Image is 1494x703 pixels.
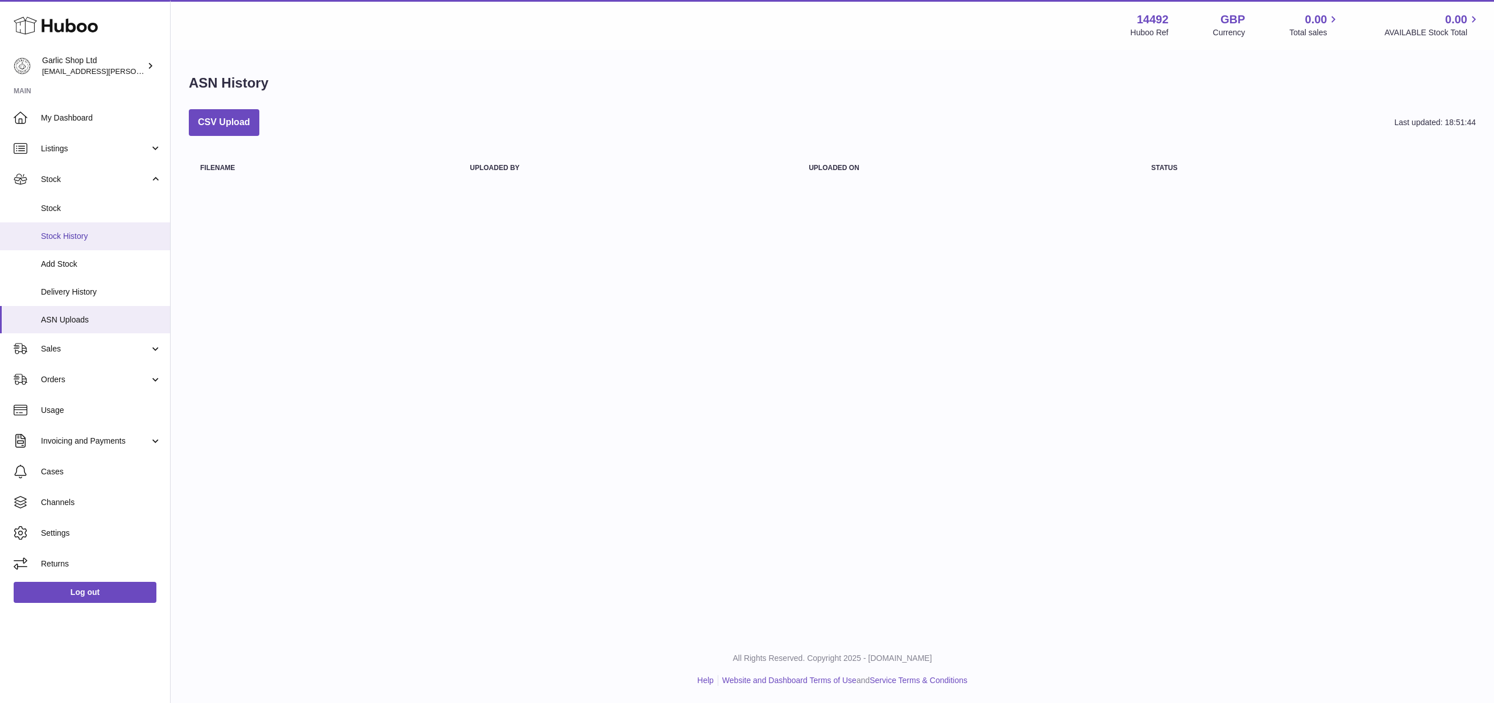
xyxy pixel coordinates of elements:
span: Settings [41,528,162,539]
th: actions [1369,153,1476,183]
p: All Rights Reserved. Copyright 2025 - [DOMAIN_NAME] [180,653,1485,664]
a: 0.00 AVAILABLE Stock Total [1384,12,1480,38]
span: 0.00 [1445,12,1467,27]
span: Total sales [1289,27,1340,38]
th: Uploaded by [458,153,797,183]
span: Invoicing and Payments [41,436,150,446]
span: Orders [41,374,150,385]
span: Stock [41,203,162,214]
div: Huboo Ref [1131,27,1169,38]
img: alec.veit@garlicshop.co.uk [14,57,31,75]
span: Stock History [41,231,162,242]
span: My Dashboard [41,113,162,123]
div: Currency [1213,27,1245,38]
span: Channels [41,497,162,508]
a: Log out [14,582,156,602]
strong: GBP [1220,12,1245,27]
span: Stock [41,174,150,185]
span: Usage [41,405,162,416]
a: Website and Dashboard Terms of Use [722,676,856,685]
th: Status [1140,153,1369,183]
span: Returns [41,559,162,569]
th: Uploaded on [797,153,1140,183]
span: Add Stock [41,259,162,270]
div: Garlic Shop Ltd [42,55,144,77]
span: [EMAIL_ADDRESS][PERSON_NAME][DOMAIN_NAME] [42,67,228,76]
span: Delivery History [41,287,162,297]
strong: 14492 [1137,12,1169,27]
span: Cases [41,466,162,477]
a: Service Terms & Conditions [870,676,967,685]
button: CSV Upload [189,109,259,136]
li: and [718,675,967,686]
span: Sales [41,344,150,354]
div: Last updated: 18:51:44 [1394,117,1476,128]
h1: ASN History [189,74,268,92]
span: Listings [41,143,150,154]
span: AVAILABLE Stock Total [1384,27,1480,38]
th: Filename [189,153,458,183]
span: 0.00 [1305,12,1327,27]
a: 0.00 Total sales [1289,12,1340,38]
a: Help [697,676,714,685]
span: ASN Uploads [41,315,162,325]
